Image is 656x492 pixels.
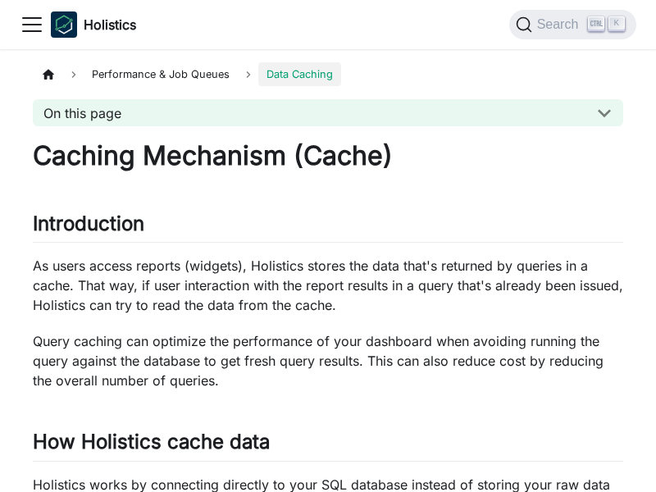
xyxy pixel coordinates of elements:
[258,62,341,86] span: Data Caching
[33,212,623,243] h2: Introduction
[84,15,136,34] b: Holistics
[84,62,238,86] span: Performance & Job Queues
[33,99,623,126] button: On this page
[509,10,636,39] button: Search (Ctrl+K)
[33,62,623,86] nav: Breadcrumbs
[532,17,589,32] span: Search
[608,16,625,31] kbd: K
[51,11,77,38] img: Holistics
[51,11,136,38] a: HolisticsHolistics
[33,331,623,390] p: Query caching can optimize the performance of your dashboard when avoiding running the query agai...
[33,430,623,461] h2: How Holistics cache data
[33,62,64,86] a: Home page
[33,256,623,315] p: As users access reports (widgets), Holistics stores the data that's returned by queries in a cach...
[20,12,44,37] button: Toggle navigation bar
[33,139,623,172] h1: Caching Mechanism (Cache)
